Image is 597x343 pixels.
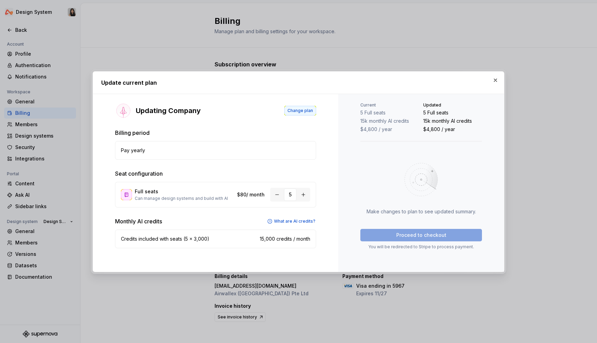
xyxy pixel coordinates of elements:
p: Updated [423,102,482,108]
p: Monthly AI credits [115,217,162,225]
div: 5 [284,188,296,201]
p: $4,800 / year [423,126,482,133]
p: Credits included with seats (5 x 3,000) [121,235,209,242]
button: Pay yearly [115,141,316,160]
p: Updating Company [136,106,201,115]
p: 15,000 credits / month [260,235,310,242]
p: What are AI credits? [274,219,315,224]
h2: Update current plan [101,78,496,87]
p: Make changes to plan to see updated summary. [367,208,476,215]
button: Change plan [284,106,316,115]
p: Seat configuration [115,169,316,178]
span: Change plan [287,108,313,113]
p: Full seats [135,188,234,195]
p: You will be redirected to Stripe to process payment. [360,244,482,250]
p: 5 Full seats [360,109,419,116]
p: Billing period [115,129,316,137]
p: 15k monthly AI credits [360,118,419,124]
p: Pay yearly [121,147,145,154]
p: Current [360,102,419,108]
p: 5 Full seats [423,109,482,116]
p: $4,800 / year [360,126,419,133]
p: $80 / month [237,191,265,198]
p: Can manage design systems and build with AI [135,196,234,201]
p: 15k monthly AI credits [423,118,482,124]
